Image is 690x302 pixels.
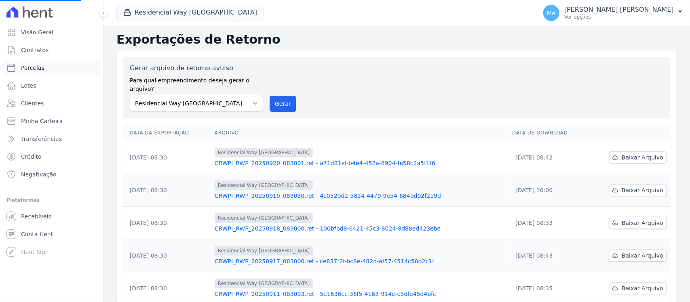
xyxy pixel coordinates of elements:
span: Residencial Way [GEOGRAPHIC_DATA] [215,279,313,288]
a: Transferências [3,131,100,147]
td: [DATE] 08:30 [123,239,211,272]
span: Conta Hent [21,230,53,238]
a: Lotes [3,78,100,94]
a: Baixar Arquivo [609,217,667,229]
span: Visão Geral [21,28,53,36]
p: [PERSON_NAME] [PERSON_NAME] [564,6,674,14]
a: CRWPI_RWP_20250918_083000.ret - 100bfbd8-6421-45c3-8024-8d88ed423ebe [215,224,506,233]
span: Recebíveis [21,212,51,220]
span: MA [547,10,556,16]
span: Contratos [21,46,49,54]
a: Recebíveis [3,208,100,224]
a: CRWPI_RWP_20250920_083001.ret - a71d81ef-b4e4-452a-8904-fe58c2a5f1f6 [215,159,506,167]
label: Para qual empreendimento deseja gerar o arquivo? [130,73,263,93]
td: [DATE] 08:43 [509,239,588,272]
td: [DATE] 08:30 [123,141,211,174]
a: Crédito [3,149,100,165]
p: Ver opções [564,14,674,20]
td: [DATE] 08:42 [509,141,588,174]
span: Baixar Arquivo [622,284,663,292]
span: Residencial Way [GEOGRAPHIC_DATA] [215,213,313,223]
div: Plataformas [6,195,97,205]
span: Minha Carteira [21,117,63,125]
button: Gerar [270,96,296,112]
a: Parcelas [3,60,100,76]
span: Baixar Arquivo [622,153,663,161]
a: Minha Carteira [3,113,100,129]
a: Visão Geral [3,24,100,40]
button: Residencial Way [GEOGRAPHIC_DATA] [116,5,264,20]
th: Data de Download [509,125,588,141]
span: Negativação [21,170,57,178]
td: [DATE] 10:00 [509,174,588,207]
span: Residencial Way [GEOGRAPHIC_DATA] [215,180,313,190]
a: Baixar Arquivo [609,184,667,196]
span: Residencial Way [GEOGRAPHIC_DATA] [215,246,313,256]
span: Baixar Arquivo [622,219,663,227]
th: Arquivo [211,125,509,141]
a: Baixar Arquivo [609,282,667,294]
span: Transferências [21,135,62,143]
a: Baixar Arquivo [609,250,667,262]
a: CRWPI_RWP_20250917_083000.ret - ce837f2f-bc8e-482d-af57-4514c50b2c1f [215,257,506,265]
a: Contratos [3,42,100,58]
span: Residencial Way [GEOGRAPHIC_DATA] [215,148,313,157]
span: Parcelas [21,64,44,72]
span: Lotes [21,82,36,90]
a: Clientes [3,95,100,111]
span: Baixar Arquivo [622,252,663,260]
a: CRWPI_RWP_20250919_083030.ret - 4c052bd2-5824-4479-9e54-684bd02f219d [215,192,506,200]
span: Crédito [21,153,42,161]
a: Conta Hent [3,226,100,242]
td: [DATE] 08:30 [123,174,211,207]
td: [DATE] 08:33 [509,207,588,239]
a: CRWPI_RWP_20250911_083003.ret - 5e1636cc-36f5-4163-914e-c5dfe45d4bfc [215,290,506,298]
td: [DATE] 08:30 [123,207,211,239]
span: Baixar Arquivo [622,186,663,194]
a: Baixar Arquivo [609,151,667,164]
a: Negativação [3,166,100,182]
h2: Exportações de Retorno [116,32,677,47]
button: MA [PERSON_NAME] [PERSON_NAME] Ver opções [537,2,690,24]
span: Clientes [21,99,44,107]
th: Data da Exportação [123,125,211,141]
label: Gerar arquivo de retorno avulso [130,63,263,73]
